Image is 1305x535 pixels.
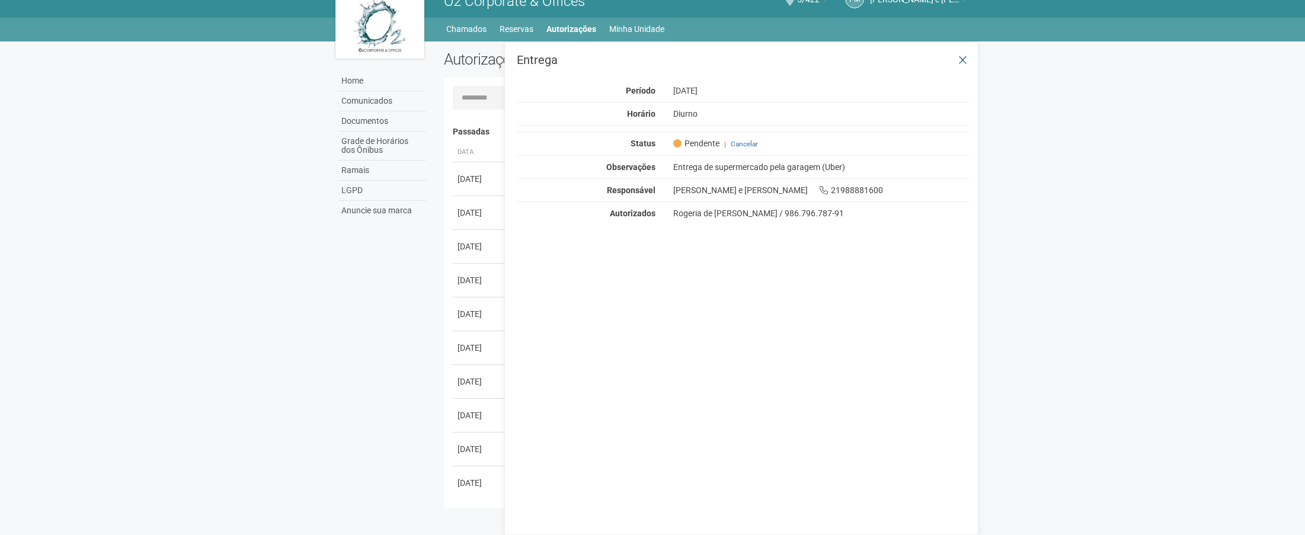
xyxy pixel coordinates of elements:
strong: Responsável [607,185,655,195]
a: Autorizações [546,21,596,37]
strong: Horário [627,109,655,118]
div: Entrega de supermercado pela garagem (Uber) [664,162,978,172]
a: LGPD [338,181,426,201]
a: Comunicados [338,91,426,111]
div: [DATE] [458,443,501,455]
strong: Período [626,86,655,95]
a: Minha Unidade [609,21,664,37]
a: Grade de Horários dos Ônibus [338,132,426,161]
h3: Entrega [517,54,969,66]
a: Reservas [500,21,533,37]
a: Documentos [338,111,426,132]
a: Chamados [446,21,487,37]
a: Ramais [338,161,426,181]
div: [DATE] [458,173,501,185]
div: [DATE] [664,85,978,96]
div: [DATE] [458,477,501,489]
div: [DATE] [458,308,501,320]
div: [DATE] [458,274,501,286]
div: [DATE] [458,207,501,219]
h2: Autorizações [444,50,698,68]
th: Data [453,143,506,162]
div: Diurno [664,108,978,119]
div: [DATE] [458,409,501,421]
strong: Observações [606,162,655,172]
a: Cancelar [731,140,758,148]
strong: Autorizados [610,209,655,218]
div: [DATE] [458,342,501,354]
a: Home [338,71,426,91]
a: Anuncie sua marca [338,201,426,220]
span: Pendente [673,138,719,149]
span: | [724,140,726,148]
div: [DATE] [458,376,501,387]
div: Rogeria de [PERSON_NAME] / 986.796.787-91 [673,208,969,219]
strong: Status [631,139,655,148]
div: [DATE] [458,241,501,252]
div: [PERSON_NAME] e [PERSON_NAME] 21988881600 [664,185,978,196]
h4: Passadas [453,127,961,136]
